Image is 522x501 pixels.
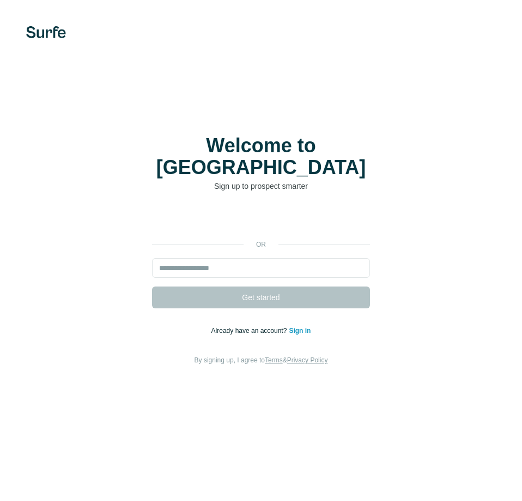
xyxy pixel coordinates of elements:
span: By signing up, I agree to & [195,356,328,364]
span: Already have an account? [211,327,289,335]
a: Privacy Policy [287,356,328,364]
p: Sign up to prospect smarter [152,181,370,192]
a: Terms [265,356,283,364]
p: or [244,240,278,249]
iframe: Knop Inloggen met Google [147,208,375,232]
a: Sign in [289,327,311,335]
h1: Welcome to [GEOGRAPHIC_DATA] [152,135,370,178]
img: Surfe's logo [26,26,66,38]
